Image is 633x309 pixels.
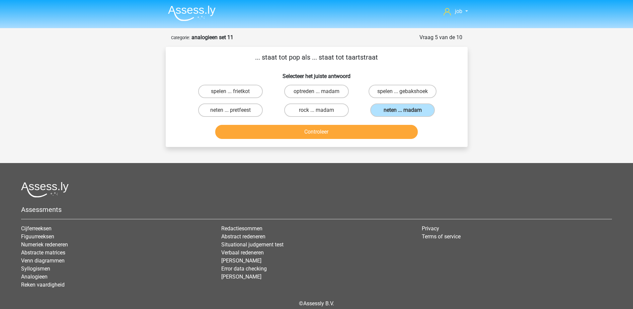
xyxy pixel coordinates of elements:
[171,35,190,40] small: Categorie:
[191,34,233,41] strong: analogieen set 11
[441,7,470,15] a: job
[284,85,349,98] label: optreden ... madam
[370,103,435,117] label: neten ... madam
[198,85,263,98] label: spelen ... frietkot
[176,52,457,62] p: ... staat tot pop als ... staat tot taartstraat
[422,225,439,232] a: Privacy
[21,233,54,240] a: Figuurreeksen
[198,103,263,117] label: neten ... pretfeest
[21,225,52,232] a: Cijferreeksen
[21,241,68,248] a: Numeriek redeneren
[221,265,267,272] a: Error data checking
[369,85,437,98] label: spelen ... gebakshoek
[221,274,261,280] a: [PERSON_NAME]
[21,282,65,288] a: Reken vaardigheid
[21,249,65,256] a: Abstracte matrices
[176,68,457,79] h6: Selecteer het juiste antwoord
[422,233,461,240] a: Terms of service
[221,233,265,240] a: Abstract redeneren
[215,125,418,139] button: Controleer
[21,182,69,198] img: Assessly logo
[419,33,462,42] div: Vraag 5 van de 10
[21,274,48,280] a: Analogieen
[21,206,612,214] h5: Assessments
[455,8,462,14] span: job
[221,225,262,232] a: Redactiesommen
[21,257,65,264] a: Venn diagrammen
[221,257,261,264] a: [PERSON_NAME]
[221,249,264,256] a: Verbaal redeneren
[168,5,216,21] img: Assessly
[21,265,50,272] a: Syllogismen
[221,241,284,248] a: Situational judgement test
[303,300,334,307] a: Assessly B.V.
[284,103,349,117] label: rock ... madam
